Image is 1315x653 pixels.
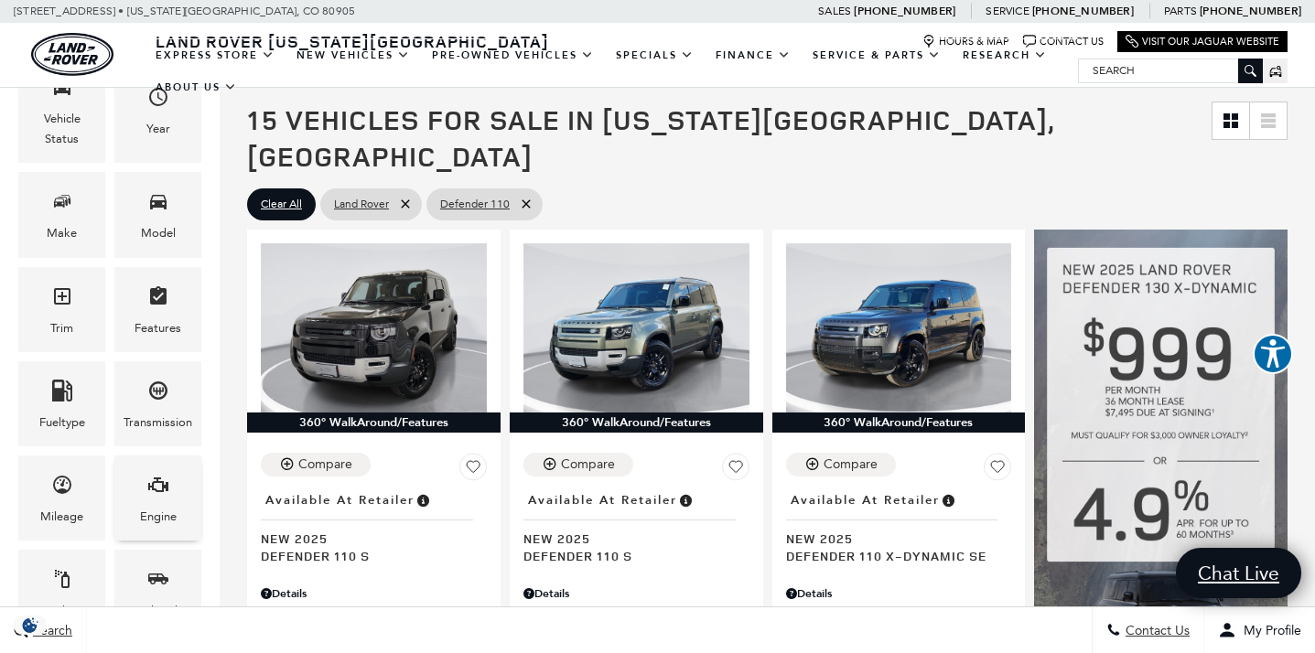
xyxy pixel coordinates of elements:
[51,186,73,223] span: Make
[140,507,177,527] div: Engine
[51,469,73,507] span: Mileage
[854,4,955,18] a: [PHONE_NUMBER]
[31,33,113,76] img: Land Rover
[51,71,73,109] span: Vehicle
[51,563,73,601] span: Color
[786,453,896,476] button: Compare Vehicle
[523,243,749,412] img: 2025 Land Rover Defender 110 S
[114,550,201,635] div: BodystyleBodystyle
[145,39,1078,103] nav: Main Navigation
[786,547,998,564] span: Defender 110 X-Dynamic SE
[18,550,105,635] div: ColorColor
[984,453,1011,487] button: Save Vehicle
[1079,59,1262,81] input: Search
[47,223,77,243] div: Make
[1126,35,1279,48] a: Visit Our Jaguar Website
[261,547,473,564] span: Defender 110 S
[124,412,192,433] div: Transmission
[146,119,170,139] div: Year
[18,172,105,257] div: MakeMake
[523,547,736,564] span: Defender 110 S
[145,71,248,103] a: About Us
[677,490,694,510] span: Vehicle is in stock and ready for immediate delivery. Due to demand, availability is subject to c...
[51,375,73,412] span: Fueltype
[459,453,487,487] button: Save Vehicle
[824,456,878,473] div: Compare
[605,39,705,71] a: Specials
[440,193,510,216] span: Defender 110
[421,39,605,71] a: Pre-Owned Vehicles
[261,453,371,476] button: Compare Vehicle
[1023,35,1104,48] a: Contact Us
[786,243,1012,412] img: 2025 Land Rover Defender 110 X-Dynamic SE
[802,39,952,71] a: Service & Parts
[791,490,940,510] span: Available at Retailer
[510,412,763,433] div: 360° WalkAround/Features
[1164,5,1197,17] span: Parts
[523,585,749,602] div: Pricing Details - Defender 110 S
[18,455,105,541] div: MileageMileage
[32,109,92,149] div: Vehicle Status
[40,507,83,527] div: Mileage
[1032,4,1134,18] a: [PHONE_NUMBER]
[114,172,201,257] div: ModelModel
[722,453,749,487] button: Save Vehicle
[298,456,352,473] div: Compare
[147,281,169,318] span: Features
[247,412,501,433] div: 360° WalkAround/Features
[31,33,113,76] a: land-rover
[145,30,560,52] a: Land Rover [US_STATE][GEOGRAPHIC_DATA]
[1176,548,1301,598] a: Chat Live
[1121,623,1190,638] span: Contact Us
[141,223,176,243] div: Model
[247,101,1054,175] span: 15 Vehicles for Sale in [US_STATE][GEOGRAPHIC_DATA], [GEOGRAPHIC_DATA]
[47,601,77,621] div: Color
[261,243,487,412] img: 2025 Land Rover Defender 110 S
[1253,334,1293,378] aside: Accessibility Help Desk
[18,58,105,163] div: VehicleVehicle Status
[114,58,201,163] div: YearYear
[528,490,677,510] span: Available at Retailer
[1189,561,1288,585] span: Chat Live
[772,412,1026,433] div: 360° WalkAround/Features
[940,490,956,510] span: Vehicle is in stock and ready for immediate delivery. Due to demand, availability is subject to c...
[786,530,998,547] span: New 2025
[114,361,201,446] div: TransmissionTransmission
[145,39,286,71] a: EXPRESS STORE
[922,35,1009,48] a: Hours & Map
[265,490,415,510] span: Available at Retailer
[18,267,105,352] div: TrimTrim
[334,193,389,216] span: Land Rover
[523,487,749,564] a: Available at RetailerNew 2025Defender 110 S
[147,563,169,601] span: Bodystyle
[18,361,105,446] div: FueltypeFueltype
[39,412,85,433] div: Fueltype
[1253,334,1293,374] button: Explore your accessibility options
[1200,4,1301,18] a: [PHONE_NUMBER]
[561,456,615,473] div: Compare
[286,39,421,71] a: New Vehicles
[114,455,201,541] div: EngineEngine
[147,375,169,412] span: Transmission
[818,5,851,17] span: Sales
[50,318,73,338] div: Trim
[952,39,1058,71] a: Research
[261,487,487,564] a: Available at RetailerNew 2025Defender 110 S
[51,281,73,318] span: Trim
[705,39,802,71] a: Finance
[9,616,51,635] section: Click to Open Cookie Consent Modal
[114,267,201,352] div: FeaturesFeatures
[147,186,169,223] span: Model
[523,530,736,547] span: New 2025
[9,616,51,635] img: Opt-Out Icon
[135,318,181,338] div: Features
[261,585,487,602] div: Pricing Details - Defender 110 S
[1204,607,1315,653] button: Open user profile menu
[415,490,431,510] span: Vehicle is in stock and ready for immediate delivery. Due to demand, availability is subject to c...
[986,5,1029,17] span: Service
[14,5,355,17] a: [STREET_ADDRESS] • [US_STATE][GEOGRAPHIC_DATA], CO 80905
[1236,623,1301,638] span: My Profile
[261,530,473,547] span: New 2025
[1213,102,1249,139] a: Grid View
[523,453,633,476] button: Compare Vehicle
